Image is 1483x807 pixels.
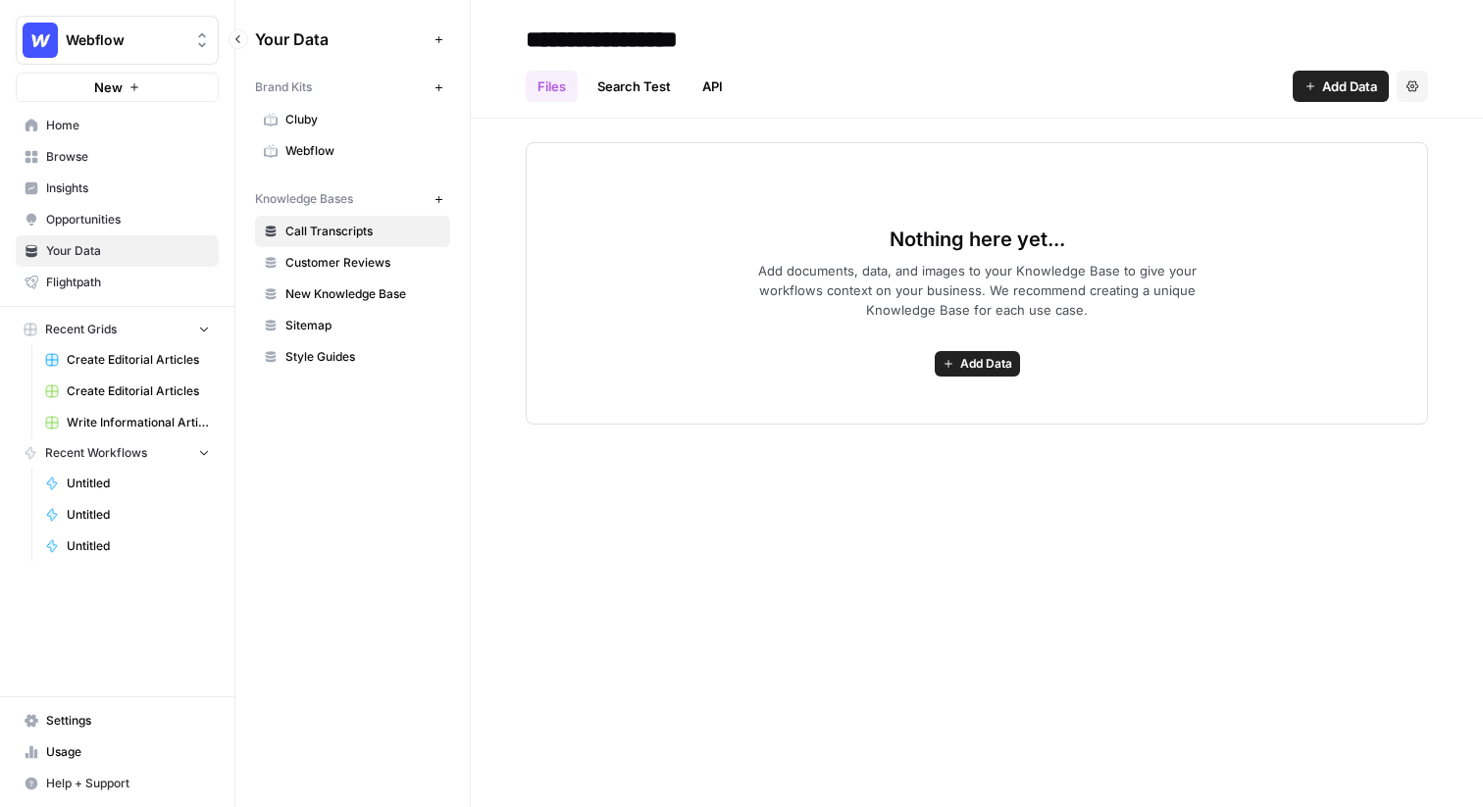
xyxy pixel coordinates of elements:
a: Webflow [255,135,450,167]
a: Write Informational Article [36,407,219,438]
a: Files [526,71,578,102]
span: Help + Support [46,775,210,792]
a: Opportunities [16,204,219,235]
span: Style Guides [285,348,441,366]
a: Insights [16,173,219,204]
a: Browse [16,141,219,173]
button: Add Data [1293,71,1389,102]
span: Home [46,117,210,134]
span: Browse [46,148,210,166]
span: Webflow [285,142,441,160]
a: Cluby [255,104,450,135]
span: Knowledge Bases [255,190,353,208]
a: Style Guides [255,341,450,373]
span: New Knowledge Base [285,285,441,303]
span: Sitemap [285,317,441,334]
button: Recent Workflows [16,438,219,468]
span: Your Data [46,242,210,260]
span: Recent Workflows [45,444,147,462]
a: Call Transcripts [255,216,450,247]
a: Home [16,110,219,141]
button: Help + Support [16,768,219,799]
span: Insights [46,179,210,197]
a: Usage [16,736,219,768]
span: Flightpath [46,274,210,291]
a: API [690,71,735,102]
a: Untitled [36,468,219,499]
span: Settings [46,712,210,730]
a: Untitled [36,530,219,562]
span: Your Data [255,27,427,51]
button: Recent Grids [16,315,219,344]
span: Customer Reviews [285,254,441,272]
span: Usage [46,743,210,761]
span: Write Informational Article [67,414,210,431]
a: Settings [16,705,219,736]
img: Webflow Logo [23,23,58,58]
span: Nothing here yet... [890,226,1065,253]
span: Untitled [67,506,210,524]
span: Cluby [285,111,441,128]
a: Customer Reviews [255,247,450,278]
span: Create Editorial Articles [67,351,210,369]
span: Call Transcripts [285,223,441,240]
span: Brand Kits [255,78,312,96]
a: Sitemap [255,310,450,341]
button: Add Data [935,351,1020,377]
span: Add Data [960,355,1012,373]
span: New [94,77,123,97]
span: Opportunities [46,211,210,228]
a: Your Data [16,235,219,267]
a: New Knowledge Base [255,278,450,310]
a: Untitled [36,499,219,530]
a: Create Editorial Articles [36,376,219,407]
span: Add documents, data, and images to your Knowledge Base to give your workflows context on your bus... [726,261,1228,320]
span: Webflow [66,30,184,50]
a: Create Editorial Articles [36,344,219,376]
button: New [16,73,219,102]
a: Flightpath [16,267,219,298]
a: Search Test [586,71,683,102]
span: Create Editorial Articles [67,382,210,400]
span: Untitled [67,475,210,492]
span: Recent Grids [45,321,117,338]
span: Add Data [1322,76,1377,96]
button: Workspace: Webflow [16,16,219,65]
span: Untitled [67,537,210,555]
